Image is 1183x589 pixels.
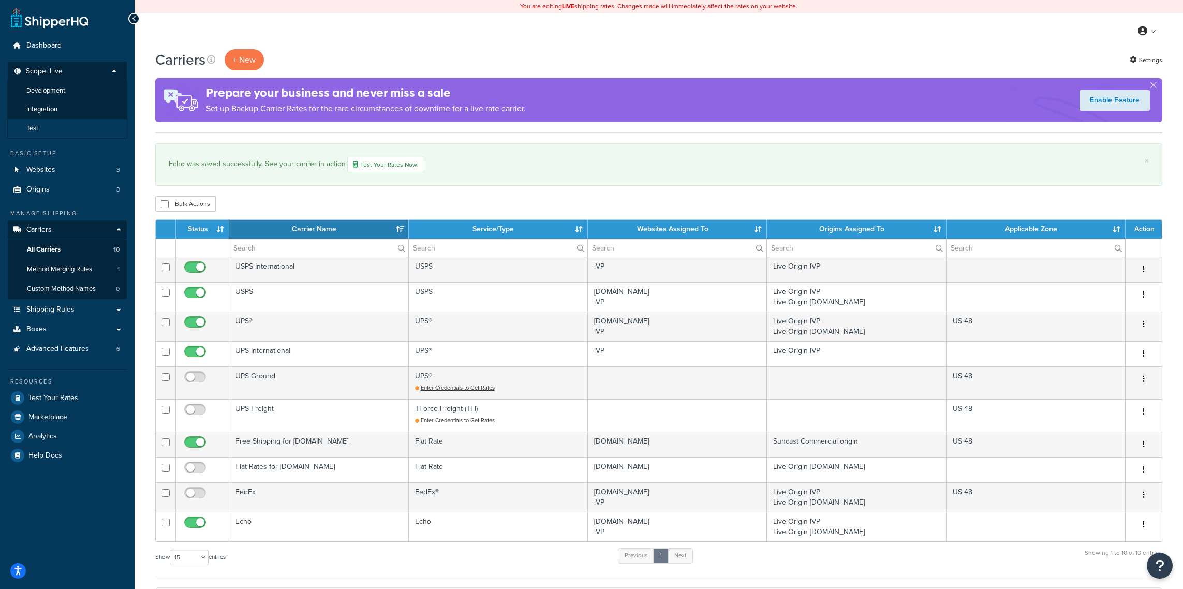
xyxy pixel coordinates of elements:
div: Manage Shipping [8,209,127,218]
td: US 48 [947,366,1126,399]
input: Search [229,239,408,257]
button: Bulk Actions [155,196,216,212]
span: 10 [113,245,120,254]
span: Integration [26,105,57,114]
a: Enter Credentials to Get Rates [415,384,495,392]
input: Search [947,239,1125,257]
td: UPS Freight [229,399,408,432]
span: Enter Credentials to Get Rates [421,416,495,424]
h4: Prepare your business and never miss a sale [206,84,526,101]
li: All Carriers [8,240,127,259]
th: Action [1126,220,1162,239]
span: Dashboard [26,41,62,50]
td: UPS® [229,312,408,341]
a: All Carriers 10 [8,240,127,259]
td: Echo [229,512,408,541]
span: 6 [116,345,120,354]
td: Flat Rate [409,432,588,457]
li: Custom Method Names [8,279,127,299]
td: Live Origin IVP Live Origin [DOMAIN_NAME] [767,482,946,512]
td: [DOMAIN_NAME] iVP [588,282,767,312]
td: UPS® [409,366,588,399]
a: Websites 3 [8,160,127,180]
li: Integration [7,100,127,119]
a: Previous [618,548,654,564]
span: Carriers [26,226,52,234]
a: Carriers [8,220,127,240]
span: All Carriers [27,245,61,254]
td: Live Origin IVP Live Origin [DOMAIN_NAME] [767,512,946,541]
a: Enable Feature [1080,90,1150,111]
span: Advanced Features [26,345,89,354]
span: Shipping Rules [26,305,75,314]
a: × [1145,157,1149,165]
span: Method Merging Rules [27,265,92,274]
td: Live Origin [DOMAIN_NAME] [767,457,946,482]
input: Search [409,239,587,257]
td: Live Origin IVP [767,257,946,282]
span: Development [26,86,65,95]
td: UPS International [229,341,408,366]
a: ShipperHQ Home [11,8,88,28]
td: USPS [409,282,588,312]
span: Boxes [26,325,47,334]
span: 1 [117,265,120,274]
td: Live Origin IVP [767,341,946,366]
span: Help Docs [28,451,62,460]
p: Set up Backup Carrier Rates for the rare circumstances of downtime for a live rate carrier. [206,101,526,116]
li: Origins [8,180,127,199]
li: Websites [8,160,127,180]
a: Advanced Features 6 [8,340,127,359]
td: [DOMAIN_NAME] iVP [588,482,767,512]
td: US 48 [947,312,1126,341]
td: [DOMAIN_NAME] iVP [588,512,767,541]
a: Settings [1130,53,1162,67]
a: 1 [653,548,669,564]
li: Advanced Features [8,340,127,359]
th: Carrier Name: activate to sort column ascending [229,220,408,239]
div: Showing 1 to 10 of 10 entries [1085,547,1162,569]
td: USPS International [229,257,408,282]
td: TForce Freight (TFI) [409,399,588,432]
span: Custom Method Names [27,285,96,293]
span: Scope: Live [26,67,63,76]
span: Test Your Rates [28,394,78,403]
td: USPS [229,282,408,312]
td: FedEx® [409,482,588,512]
a: Shipping Rules [8,300,127,319]
li: Help Docs [8,446,127,465]
span: Marketplace [28,413,67,422]
td: Live Origin IVP Live Origin [DOMAIN_NAME] [767,282,946,312]
th: Service/Type: activate to sort column ascending [409,220,588,239]
span: 0 [116,285,120,293]
h1: Carriers [155,50,205,70]
a: Enter Credentials to Get Rates [415,416,495,424]
td: iVP [588,341,767,366]
b: LIVE [562,2,574,11]
a: Custom Method Names 0 [8,279,127,299]
td: Echo [409,512,588,541]
select: Showentries [170,550,209,565]
span: Enter Credentials to Get Rates [421,384,495,392]
a: Dashboard [8,36,127,55]
li: Marketplace [8,408,127,426]
span: Websites [26,166,55,174]
li: Test [7,119,127,138]
li: Development [7,81,127,100]
th: Websites Assigned To: activate to sort column ascending [588,220,767,239]
a: Boxes [8,320,127,339]
a: Origins 3 [8,180,127,199]
td: USPS [409,257,588,282]
td: [DOMAIN_NAME] iVP [588,312,767,341]
td: Suncast Commercial origin [767,432,946,457]
li: Carriers [8,220,127,299]
td: UPS® [409,312,588,341]
span: Origins [26,185,50,194]
li: Method Merging Rules [8,260,127,279]
td: Free Shipping for [DOMAIN_NAME] [229,432,408,457]
button: + New [225,49,264,70]
input: Search [767,239,945,257]
td: UPS® [409,341,588,366]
